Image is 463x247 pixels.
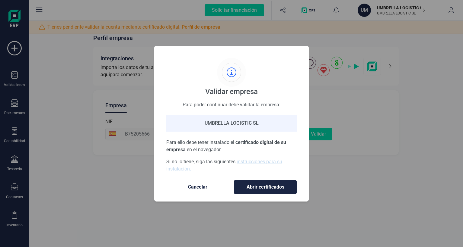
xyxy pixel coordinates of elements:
[166,139,286,152] span: certificado digital de su empresa
[166,139,297,153] p: Para ello debe tener instalado el en el navegador.
[240,183,290,191] span: Abrir certificados
[205,87,258,96] div: Validar empresa
[166,158,297,173] p: Si no lo tiene, siga las siguientes
[234,180,297,194] button: Abrir certificados
[166,101,297,108] div: Para poder continuar debe validar la empresa:
[166,159,282,172] a: instrucciones para su instalación.
[166,180,229,194] button: Cancelar
[166,115,297,132] div: UMBRELLA LOGISTIC SL
[172,183,223,191] span: Cancelar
